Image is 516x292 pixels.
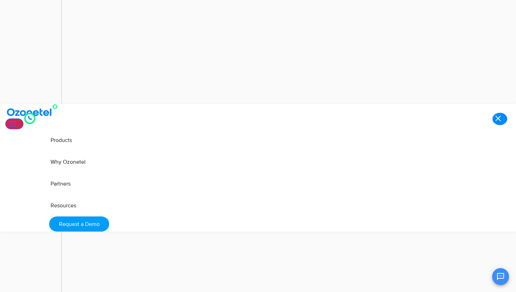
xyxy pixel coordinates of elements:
[492,268,509,285] button: Open chat
[49,216,109,232] a: Request a Demo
